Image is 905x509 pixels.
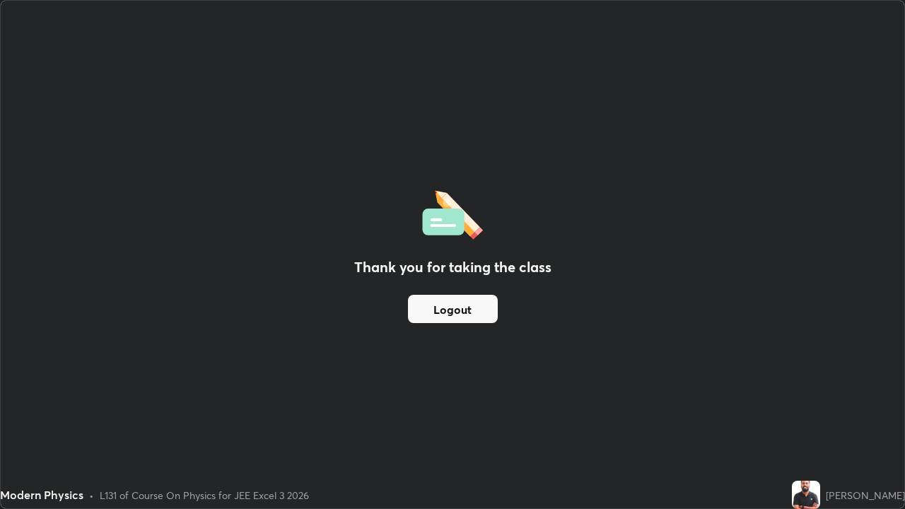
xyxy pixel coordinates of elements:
div: L131 of Course On Physics for JEE Excel 3 2026 [100,488,309,503]
h2: Thank you for taking the class [354,257,551,278]
div: • [89,488,94,503]
div: [PERSON_NAME] [826,488,905,503]
button: Logout [408,295,498,323]
img: 08faf541e4d14fc7b1a5b06c1cc58224.jpg [792,481,820,509]
img: offlineFeedback.1438e8b3.svg [422,186,483,240]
